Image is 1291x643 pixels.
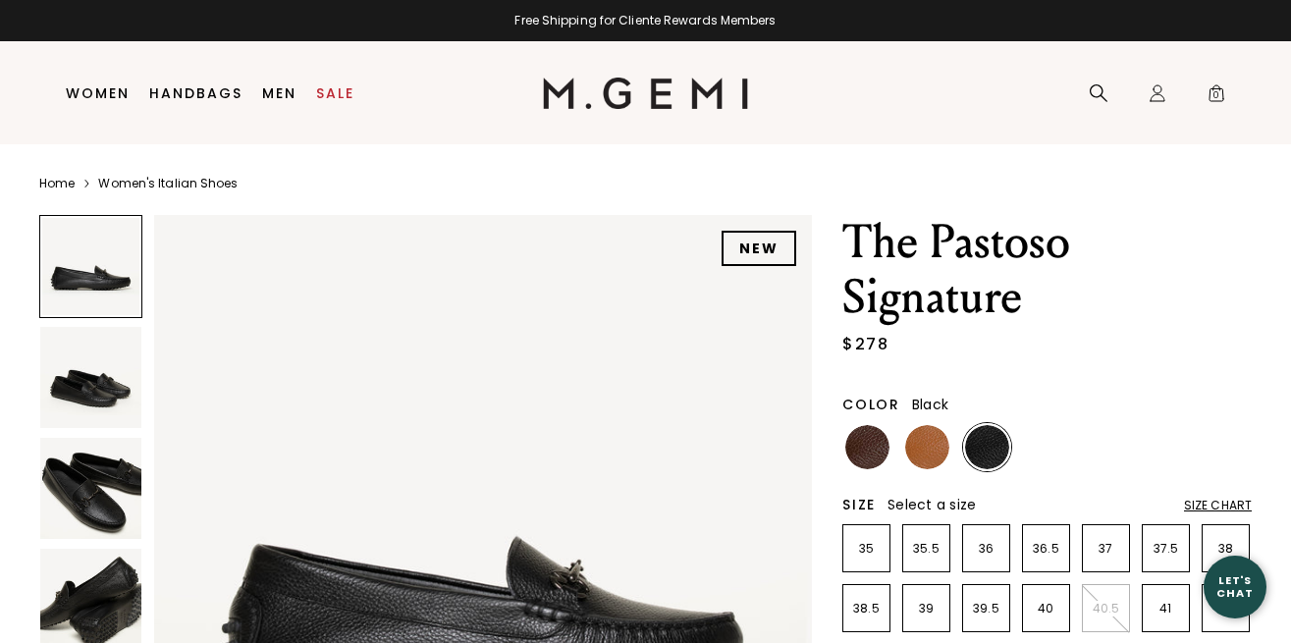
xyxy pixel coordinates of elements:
div: NEW [722,231,796,266]
a: Men [262,85,296,101]
p: 35.5 [903,541,949,557]
p: 37 [1083,541,1129,557]
img: Black [965,425,1009,469]
a: Women [66,85,130,101]
div: $278 [842,333,888,356]
p: 39.5 [963,601,1009,616]
h1: The Pastoso Signature [842,215,1252,325]
p: 40.5 [1083,601,1129,616]
img: Chocolate [845,425,889,469]
p: 35 [843,541,889,557]
img: The Pastoso Signature [40,438,141,539]
a: Home [39,176,75,191]
a: Women's Italian Shoes [98,176,238,191]
img: The Pastoso Signature [40,327,141,428]
p: 36 [963,541,1009,557]
p: 38 [1203,541,1249,557]
span: 0 [1207,87,1226,107]
h2: Color [842,397,900,412]
p: 41 [1143,601,1189,616]
a: Sale [316,85,354,101]
div: Size Chart [1184,498,1252,513]
p: 36.5 [1023,541,1069,557]
span: Select a size [888,495,976,514]
p: 40 [1023,601,1069,616]
p: 37.5 [1143,541,1189,557]
img: M.Gemi [543,78,748,109]
p: 39 [903,601,949,616]
span: Black [912,395,948,414]
div: Let's Chat [1204,574,1266,599]
p: 42 [1203,601,1249,616]
a: Handbags [149,85,242,101]
h2: Size [842,497,876,512]
img: Tan [905,425,949,469]
p: 38.5 [843,601,889,616]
